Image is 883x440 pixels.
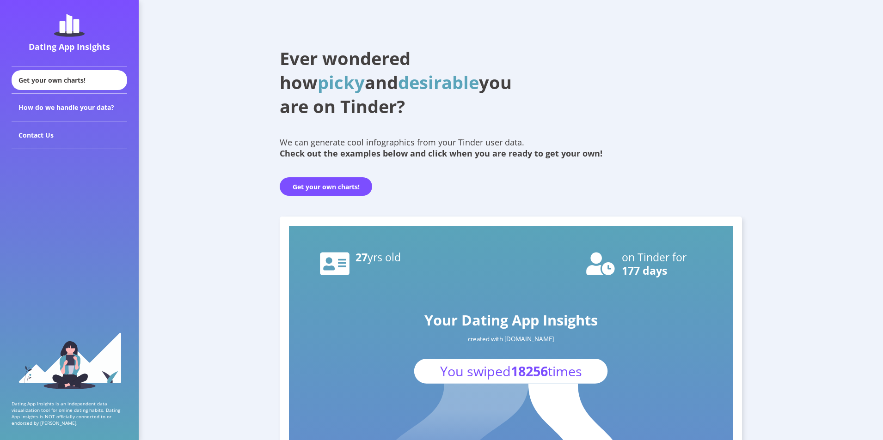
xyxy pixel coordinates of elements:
span: desirable [398,70,479,94]
text: Your Dating App Insights [424,310,598,330]
h1: Ever wondered how and you are on Tinder? [280,46,534,118]
text: 177 days [622,263,667,278]
text: You swiped [440,362,582,380]
img: dating-app-insights-logo.5abe6921.svg [54,14,85,37]
div: We can generate cool infographics from your Tinder user data. [280,137,742,159]
text: created with [DOMAIN_NAME] [468,335,554,343]
b: Check out the examples below and click when you are ready to get your own! [280,148,602,159]
div: How do we handle your data? [12,94,127,121]
img: sidebar_girl.91b9467e.svg [18,332,122,389]
tspan: yrs old [368,250,401,265]
button: Get your own charts! [280,177,372,196]
p: Dating App Insights is an independent data visualization tool for online dating habits. Dating Ap... [12,400,127,426]
div: Dating App Insights [14,41,125,52]
text: 27 [356,250,401,265]
span: picky [318,70,365,94]
div: Contact Us [12,121,127,149]
tspan: times [548,362,582,380]
text: on Tinder for [622,250,687,265]
tspan: 18256 [511,362,548,380]
div: Get your own charts! [12,70,127,90]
